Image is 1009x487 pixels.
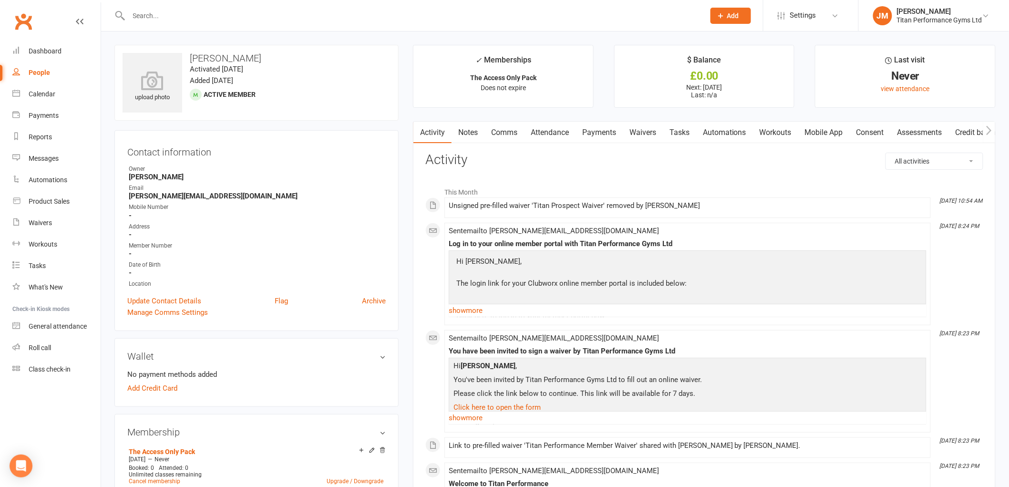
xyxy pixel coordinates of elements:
a: Activity [413,122,452,144]
a: Calendar [12,83,101,105]
div: Waivers [29,219,52,227]
a: What's New [12,277,101,298]
div: Titan Performance Gyms Ltd [897,16,982,24]
strong: [PERSON_NAME] [129,173,386,181]
span: Active member [204,91,256,98]
div: Automations [29,176,67,184]
p: Please click the link below to continue. This link will be available for 7 days. [451,388,924,402]
a: Payments [12,105,101,126]
div: Address [129,222,386,231]
i: ✓ [475,56,482,65]
div: — [126,456,386,463]
a: Messages [12,148,101,169]
div: Tasks [29,262,46,269]
a: Dashboard [12,41,101,62]
div: Mobile Number [129,203,386,212]
h3: Wallet [127,351,386,362]
strong: - [129,230,386,239]
p: The login link for your Clubworx online member portal is included below: [454,278,905,291]
span: Attended: 0 [159,465,188,471]
div: [PERSON_NAME] [897,7,982,16]
a: Waivers [12,212,101,234]
button: Add [710,8,751,24]
a: Tasks [663,122,696,144]
a: Roll call [12,337,101,359]
a: Workouts [12,234,101,255]
a: Archive [362,295,386,307]
a: show more [449,304,927,317]
a: Attendance [524,122,576,144]
div: Reports [29,133,52,141]
div: Never [824,71,987,81]
div: Open Intercom Messenger [10,455,32,477]
strong: - [129,249,386,258]
li: No payment methods added [127,369,386,380]
div: Owner [129,165,386,174]
a: Comms [484,122,524,144]
div: Dashboard [29,47,62,55]
i: [DATE] 8:23 PM [940,330,979,337]
strong: - [129,211,386,220]
a: Automations [696,122,753,144]
time: Activated [DATE] [190,65,243,73]
div: Memberships [475,54,531,72]
a: People [12,62,101,83]
div: Unsigned pre-filled waiver 'Titan Prospect Waiver' removed by [PERSON_NAME] [449,202,927,210]
h3: Activity [425,153,983,167]
a: Reports [12,126,101,148]
div: Email [129,184,386,193]
div: Location [129,280,386,289]
strong: [PERSON_NAME][EMAIL_ADDRESS][DOMAIN_NAME] [129,192,386,200]
a: Consent [850,122,891,144]
div: People [29,69,50,76]
div: £0.00 [623,71,786,81]
time: Added [DATE] [190,76,233,85]
div: Roll call [29,344,51,352]
a: Payments [576,122,623,144]
span: Sent email to [PERSON_NAME][EMAIL_ADDRESS][DOMAIN_NAME] [449,227,659,235]
a: Add Credit Card [127,383,177,394]
span: Add [727,12,739,20]
a: view attendance [881,85,930,93]
p: Hi , [451,360,924,374]
a: Waivers [623,122,663,144]
li: This Month [425,182,983,197]
a: Notes [452,122,484,144]
div: What's New [29,283,63,291]
span: Unlimited classes remaining [129,471,202,478]
p: You've been invited by Titan Performance Gyms Ltd to fill out an online waiver. [451,374,924,388]
div: Calendar [29,90,55,98]
a: Tasks [12,255,101,277]
a: show more [449,411,927,425]
a: Update Contact Details [127,295,201,307]
span: Booked: 0 [129,465,154,471]
i: [DATE] 8:23 PM [940,437,979,444]
a: General attendance kiosk mode [12,316,101,337]
div: You have been invited to sign a waiver by Titan Performance Gyms Ltd [449,347,927,355]
h3: [PERSON_NAME] [123,53,391,63]
i: [DATE] 10:54 AM [940,197,983,204]
strong: [PERSON_NAME] [461,362,515,370]
span: Does not expire [481,84,526,92]
strong: - [129,269,386,277]
div: Link to pre-filled waiver 'Titan Performance Member Waiver' shared with [PERSON_NAME] by [PERSON_... [449,442,927,450]
span: Sent email to [PERSON_NAME][EMAIL_ADDRESS][DOMAIN_NAME] [449,466,659,475]
a: Cancel membership [129,478,180,485]
div: Messages [29,155,59,162]
h3: Membership [127,427,386,437]
div: Product Sales [29,197,70,205]
a: Class kiosk mode [12,359,101,380]
span: Sent email to [PERSON_NAME][EMAIL_ADDRESS][DOMAIN_NAME] [449,334,659,342]
span: Never [154,456,169,463]
input: Search... [126,9,698,22]
div: General attendance [29,322,87,330]
a: Click here to open the form [453,403,541,412]
i: [DATE] 8:23 PM [940,463,979,469]
strong: The Access Only Pack [470,74,536,82]
div: Payments [29,112,59,119]
a: The Access Only Pack [129,448,195,456]
div: $ Balance [687,54,721,71]
a: Mobile App [798,122,850,144]
a: Workouts [753,122,798,144]
div: upload photo [123,71,182,103]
